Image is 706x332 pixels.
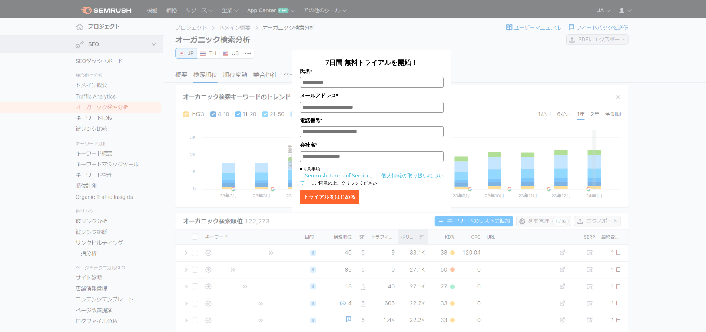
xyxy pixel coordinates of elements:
[300,116,444,124] label: 電話番号*
[300,190,359,204] button: トライアルをはじめる
[325,58,418,67] span: 7日間 無料トライアルを開始！
[300,92,444,100] label: メールアドレス*
[300,172,375,179] a: 「Semrush Terms of Service」
[300,172,444,186] a: 「個人情報の取り扱いについて」
[300,166,444,186] p: ■同意事項 にご同意の上、クリックください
